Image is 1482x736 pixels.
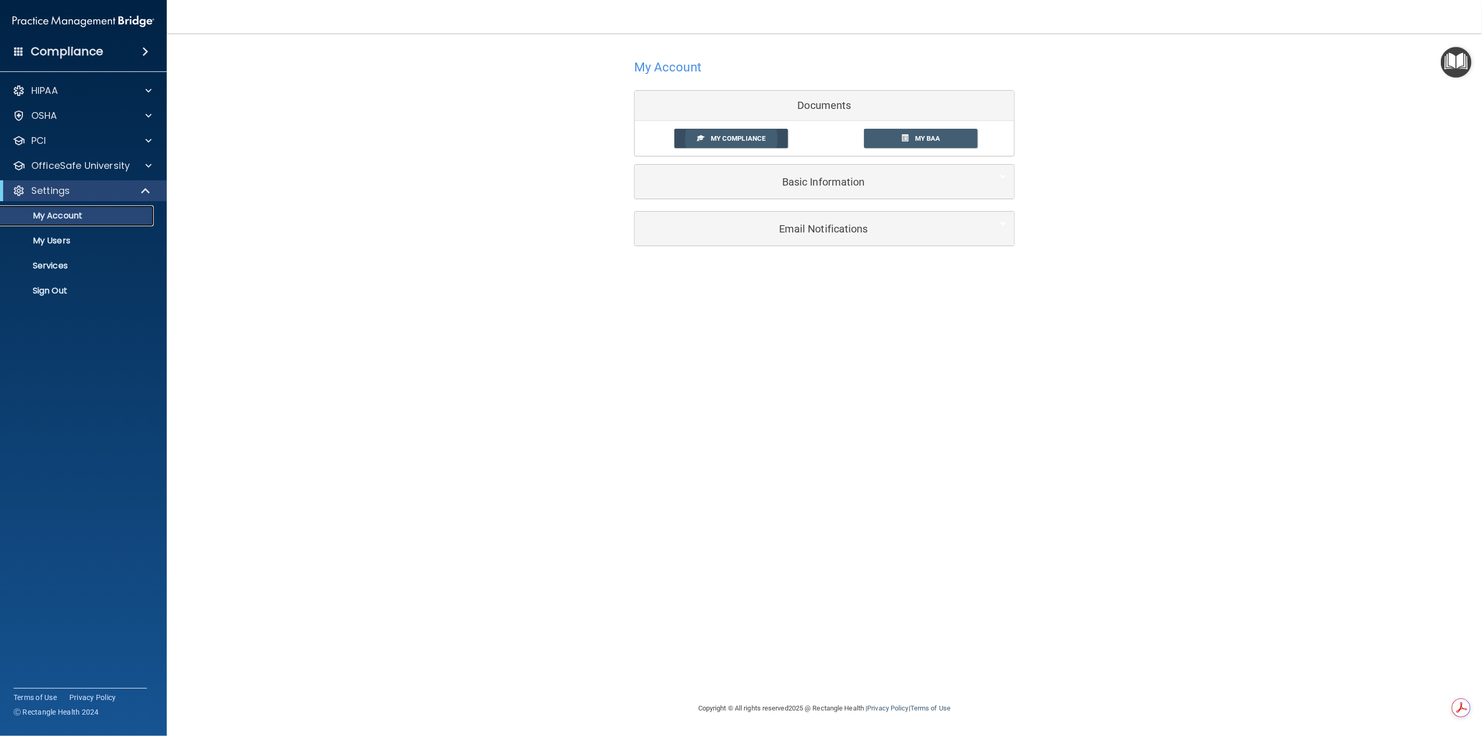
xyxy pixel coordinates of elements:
[1441,47,1472,78] button: Open Resource Center
[14,692,57,703] a: Terms of Use
[13,134,152,147] a: PCI
[31,185,70,197] p: Settings
[31,160,130,172] p: OfficeSafe University
[13,109,152,122] a: OSHA
[643,176,974,188] h5: Basic Information
[69,692,116,703] a: Privacy Policy
[915,134,941,142] span: My BAA
[31,44,103,59] h4: Compliance
[7,286,149,296] p: Sign Out
[643,223,974,235] h5: Email Notifications
[643,217,1006,240] a: Email Notifications
[13,185,151,197] a: Settings
[13,11,154,32] img: PMB logo
[643,170,1006,193] a: Basic Information
[635,91,1014,121] div: Documents
[13,160,152,172] a: OfficeSafe University
[711,134,765,142] span: My Compliance
[14,707,99,717] span: Ⓒ Rectangle Health 2024
[910,704,950,712] a: Terms of Use
[634,692,1015,725] div: Copyright © All rights reserved 2025 @ Rectangle Health | |
[31,134,46,147] p: PCI
[7,211,149,221] p: My Account
[867,704,908,712] a: Privacy Policy
[7,236,149,246] p: My Users
[13,84,152,97] a: HIPAA
[7,261,149,271] p: Services
[634,60,701,74] h4: My Account
[31,109,57,122] p: OSHA
[31,84,58,97] p: HIPAA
